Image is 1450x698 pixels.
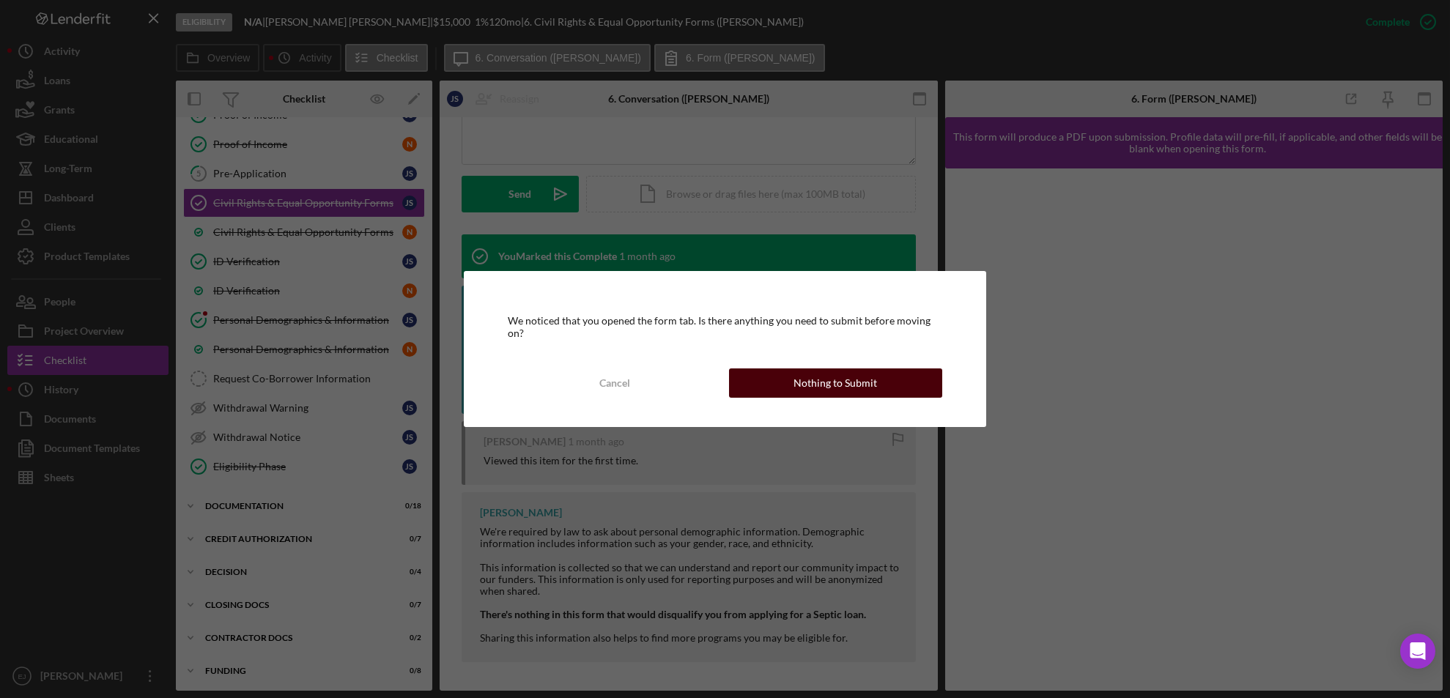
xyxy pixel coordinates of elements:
button: Nothing to Submit [729,368,943,398]
div: We noticed that you opened the form tab. Is there anything you need to submit before moving on? [508,315,943,338]
div: Open Intercom Messenger [1400,634,1435,669]
div: Nothing to Submit [794,368,877,398]
div: Cancel [599,368,630,398]
button: Cancel [508,368,722,398]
